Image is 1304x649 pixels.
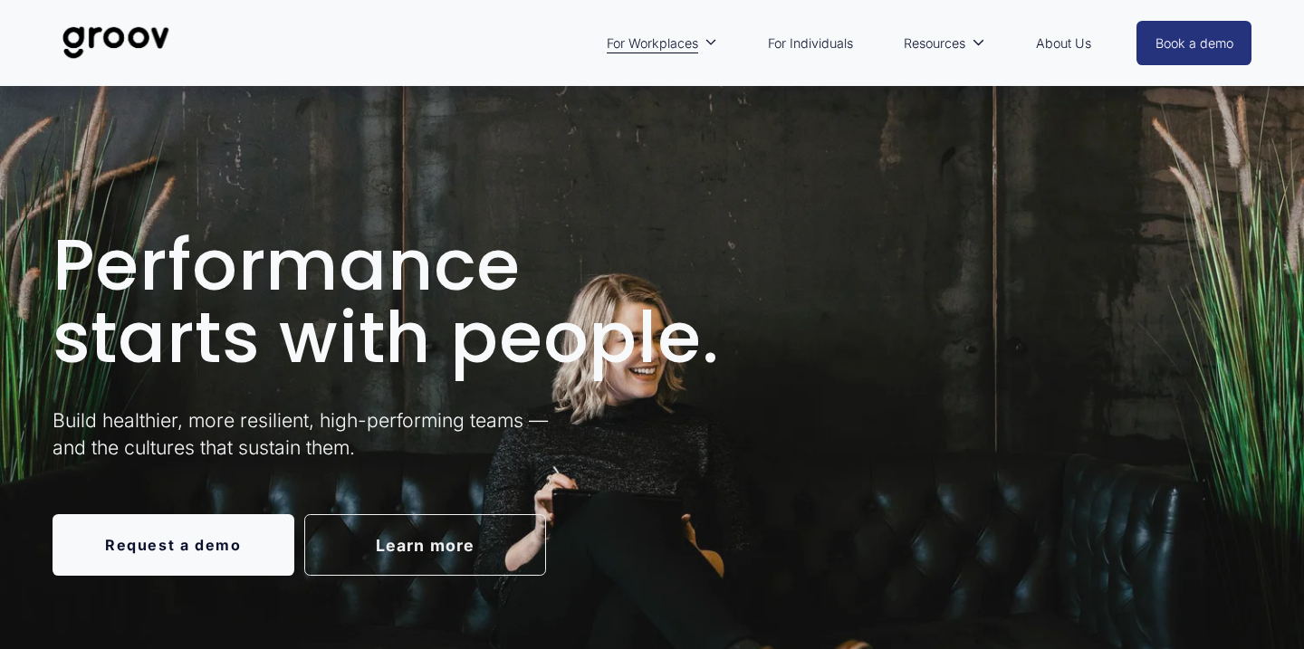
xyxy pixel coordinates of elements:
[607,32,698,55] span: For Workplaces
[1136,21,1252,65] a: Book a demo
[53,514,294,576] a: Request a demo
[759,23,862,64] a: For Individuals
[304,514,546,576] a: Learn more
[1027,23,1100,64] a: About Us
[895,23,993,64] a: folder dropdown
[904,32,965,55] span: Resources
[53,229,899,375] h1: Performance starts with people.
[53,13,180,72] img: Groov | Unlock Human Potential at Work and in Life
[598,23,726,64] a: folder dropdown
[53,407,597,461] p: Build healthier, more resilient, high-performing teams — and the cultures that sustain them.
